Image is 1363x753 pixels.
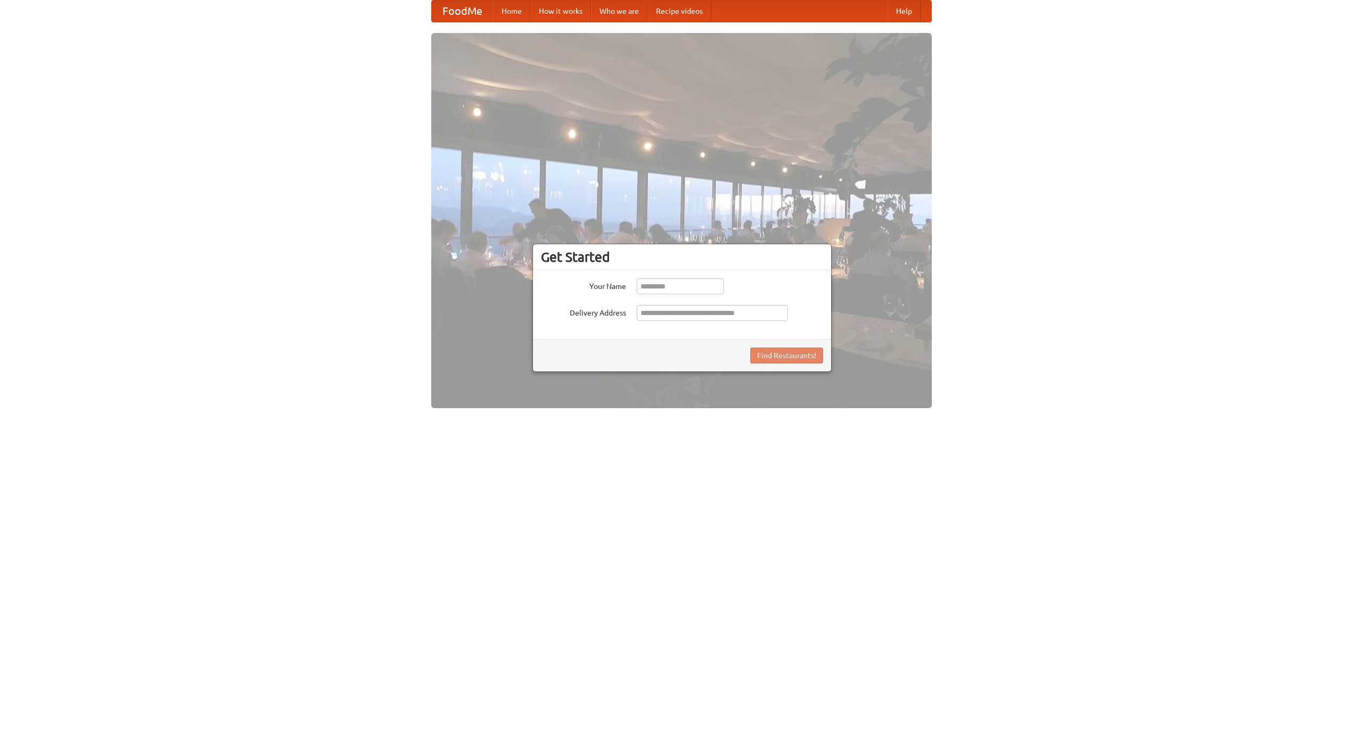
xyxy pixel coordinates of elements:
a: Recipe videos [647,1,711,22]
a: Home [493,1,530,22]
label: Delivery Address [541,305,626,318]
h3: Get Started [541,249,823,265]
label: Your Name [541,278,626,292]
a: How it works [530,1,591,22]
button: Find Restaurants! [750,347,823,363]
a: FoodMe [432,1,493,22]
a: Who we are [591,1,647,22]
a: Help [888,1,921,22]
